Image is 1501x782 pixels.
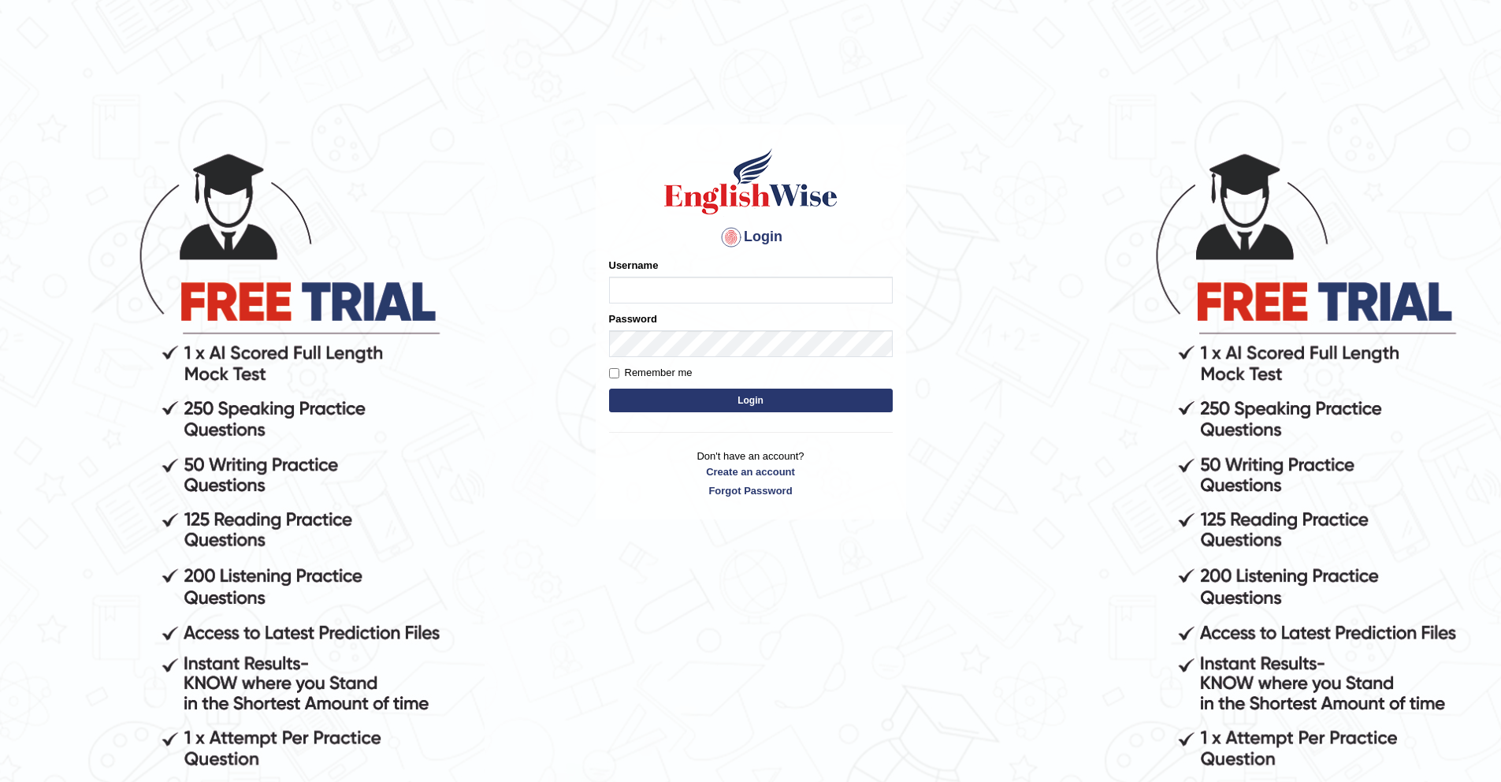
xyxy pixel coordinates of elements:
[609,225,893,250] h4: Login
[609,389,893,412] button: Login
[609,311,657,326] label: Password
[609,258,659,273] label: Username
[661,146,841,217] img: Logo of English Wise sign in for intelligent practice with AI
[609,365,693,381] label: Remember me
[609,464,893,479] a: Create an account
[609,449,893,497] p: Don't have an account?
[609,483,893,498] a: Forgot Password
[609,368,619,378] input: Remember me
